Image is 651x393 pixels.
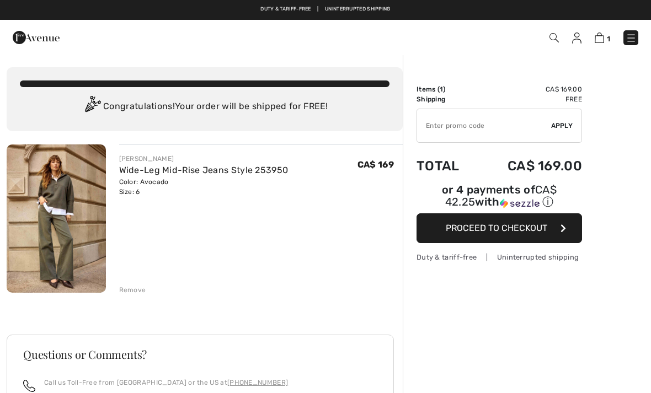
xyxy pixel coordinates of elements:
div: Color: Avocado Size: 6 [119,177,289,197]
img: Wide-Leg Mid-Rise Jeans Style 253950 [7,144,106,293]
a: Wide-Leg Mid-Rise Jeans Style 253950 [119,165,289,175]
a: 1 [595,31,610,44]
td: CA$ 169.00 [477,147,582,185]
div: Congratulations! Your order will be shipped for FREE! [20,96,389,118]
div: or 4 payments of with [417,185,582,209]
div: Remove [119,285,146,295]
div: [PERSON_NAME] [119,154,289,164]
a: [PHONE_NUMBER] [227,379,288,386]
td: Free [477,94,582,104]
h3: Questions or Comments? [23,349,377,360]
img: Sezzle [500,198,540,208]
td: Total [417,147,477,185]
img: Congratulation2.svg [81,96,103,118]
img: My Info [572,33,581,44]
div: or 4 payments ofCA$ 42.25withSezzle Click to learn more about Sezzle [417,185,582,213]
input: Promo code [417,109,551,142]
td: CA$ 169.00 [477,84,582,94]
span: Proceed to Checkout [446,223,547,233]
td: Shipping [417,94,477,104]
img: call [23,380,35,392]
span: Apply [551,121,573,131]
img: Menu [626,33,637,44]
button: Proceed to Checkout [417,213,582,243]
div: Duty & tariff-free | Uninterrupted shipping [417,252,582,262]
span: 1 [607,35,610,43]
img: Shopping Bag [595,33,604,43]
a: 1ère Avenue [13,31,60,42]
span: 1 [440,85,443,93]
img: Search [549,33,559,42]
p: Call us Toll-Free from [GEOGRAPHIC_DATA] or the US at [44,378,288,387]
span: CA$ 42.25 [445,183,557,208]
img: 1ère Avenue [13,26,60,49]
span: CA$ 169 [357,159,394,170]
td: Items ( ) [417,84,477,94]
